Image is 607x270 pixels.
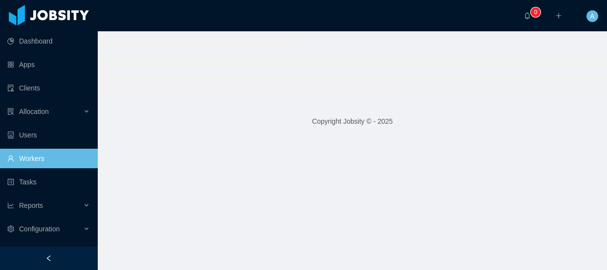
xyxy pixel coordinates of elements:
[531,7,541,17] sup: 0
[7,108,14,115] i: icon: solution
[590,10,594,22] span: A
[7,31,90,51] a: icon: pie-chartDashboard
[7,225,14,232] i: icon: setting
[19,202,43,209] span: Reports
[7,78,90,98] a: icon: auditClients
[7,149,90,168] a: icon: userWorkers
[98,105,607,138] footer: Copyright Jobsity © - 2025
[19,225,60,233] span: Configuration
[7,55,90,74] a: icon: appstoreApps
[7,202,14,209] i: icon: line-chart
[19,108,49,115] span: Allocation
[555,12,562,19] i: icon: plus
[524,12,531,19] i: icon: bell
[7,172,90,192] a: icon: profileTasks
[7,125,90,145] a: icon: robotUsers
